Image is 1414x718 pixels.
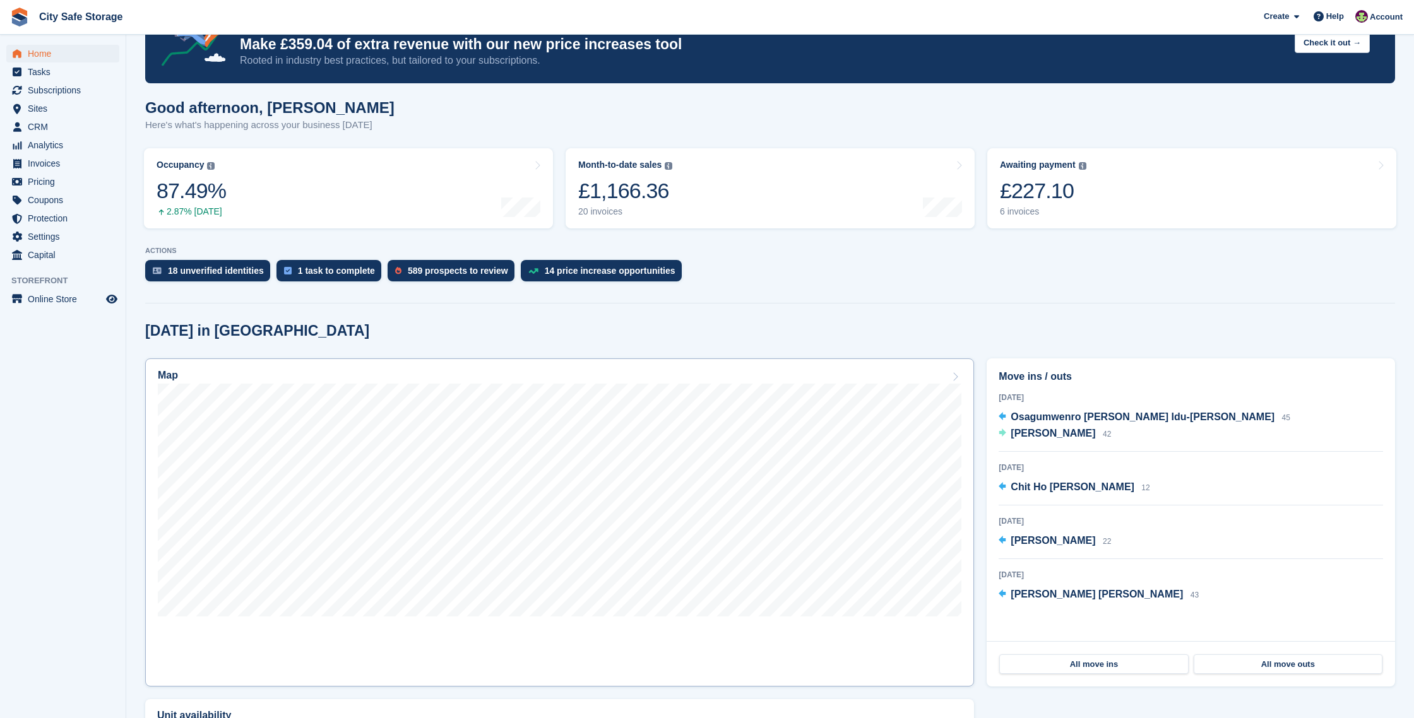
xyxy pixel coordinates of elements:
a: menu [6,209,119,227]
a: menu [6,100,119,117]
a: Preview store [104,291,119,307]
div: 6 invoices [1000,206,1086,217]
a: [PERSON_NAME] 42 [999,426,1111,442]
a: All move outs [1194,654,1382,674]
a: Month-to-date sales £1,166.36 20 invoices [566,148,975,228]
span: Pricing [28,173,104,191]
img: stora-icon-8386f47178a22dfd0bd8f6a31ec36ba5ce8667c1dd55bd0f319d3a0aa187defe.svg [10,8,29,26]
span: Online Store [28,290,104,308]
img: task-75834270c22a3079a89374b754ae025e5fb1db73e45f91037f5363f120a921f8.svg [284,267,292,274]
span: [PERSON_NAME] [1011,535,1095,546]
span: Sites [28,100,104,117]
span: [PERSON_NAME] [1011,428,1095,438]
span: Create [1264,10,1289,23]
img: icon-info-grey-7440780725fd019a000dd9b08b2336e03edf1995a4989e88bcd33f0948082b44.svg [665,162,672,170]
a: menu [6,81,119,99]
p: Make £359.04 of extra revenue with our new price increases tool [240,35,1285,54]
a: menu [6,246,119,264]
div: £1,166.36 [578,178,672,204]
div: [DATE] [999,462,1383,473]
div: Month-to-date sales [578,160,662,170]
span: Subscriptions [28,81,104,99]
span: Tasks [28,63,104,81]
span: Osagumwenro [PERSON_NAME] Idu-[PERSON_NAME] [1011,411,1274,422]
span: 22 [1103,537,1111,546]
div: 589 prospects to review [408,266,508,276]
a: All move ins [999,654,1188,674]
p: ACTIONS [145,247,1395,255]
img: icon-info-grey-7440780725fd019a000dd9b08b2336e03edf1995a4989e88bcd33f0948082b44.svg [1079,162,1086,170]
a: 14 price increase opportunities [521,260,688,288]
a: menu [6,191,119,209]
a: 589 prospects to review [388,260,521,288]
div: 20 invoices [578,206,672,217]
p: Here's what's happening across your business [DATE] [145,118,395,132]
div: [DATE] [999,515,1383,527]
div: Awaiting payment [1000,160,1076,170]
p: Rooted in industry best practices, but tailored to your subscriptions. [240,54,1285,68]
a: Occupancy 87.49% 2.87% [DATE] [144,148,553,228]
a: City Safe Storage [34,6,128,27]
span: Chit Ho [PERSON_NAME] [1011,481,1134,492]
div: 87.49% [157,178,226,204]
span: Help [1326,10,1344,23]
span: Storefront [11,274,126,287]
img: price_increase_opportunities-93ffe204e8149a01c8c9dc8f82e8f89637d9d84a8eef4429ea346261dce0b2c0.svg [528,268,538,274]
h2: Move ins / outs [999,369,1383,384]
a: Chit Ho [PERSON_NAME] 12 [999,480,1150,496]
span: Home [28,45,104,62]
span: Settings [28,228,104,245]
a: 18 unverified identities [145,260,276,288]
a: menu [6,228,119,245]
img: Richie Miller [1355,10,1368,23]
a: menu [6,45,119,62]
span: Account [1370,11,1403,23]
span: 45 [1282,413,1290,422]
span: 12 [1141,483,1150,492]
a: menu [6,136,119,154]
div: 14 price increase opportunities [545,266,675,276]
a: menu [6,173,119,191]
div: Occupancy [157,160,204,170]
a: Awaiting payment £227.10 6 invoices [987,148,1396,228]
a: [PERSON_NAME] [PERSON_NAME] 43 [999,587,1199,603]
a: [PERSON_NAME] 22 [999,533,1111,550]
a: menu [6,63,119,81]
span: Analytics [28,136,104,154]
a: menu [6,118,119,136]
span: Protection [28,209,104,227]
button: Check it out → [1295,32,1370,53]
h2: Map [158,370,178,381]
a: menu [6,155,119,172]
h1: Good afternoon, [PERSON_NAME] [145,99,395,116]
span: 43 [1191,591,1199,599]
a: Osagumwenro [PERSON_NAME] Idu-[PERSON_NAME] 45 [999,409,1290,426]
div: £227.10 [1000,178,1086,204]
img: verify_identity-adf6edd0f0f0b5bbfe63781bf79b02c33cf7c696d77639b501bdc392416b5a36.svg [153,267,162,274]
div: [DATE] [999,569,1383,580]
span: Capital [28,246,104,264]
span: CRM [28,118,104,136]
a: menu [6,290,119,308]
img: prospect-51fa495bee0391a8d652442698ab0144808aea92771e9ea1ae160a38d050c398.svg [395,267,401,274]
a: Map [145,358,974,686]
div: 1 task to complete [298,266,375,276]
img: icon-info-grey-7440780725fd019a000dd9b08b2336e03edf1995a4989e88bcd33f0948082b44.svg [207,162,215,170]
div: 2.87% [DATE] [157,206,226,217]
div: [DATE] [999,392,1383,403]
span: 42 [1103,430,1111,438]
span: Coupons [28,191,104,209]
span: Invoices [28,155,104,172]
h2: [DATE] in [GEOGRAPHIC_DATA] [145,322,369,339]
a: 1 task to complete [276,260,388,288]
div: 18 unverified identities [168,266,264,276]
span: [PERSON_NAME] [PERSON_NAME] [1011,589,1183,599]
